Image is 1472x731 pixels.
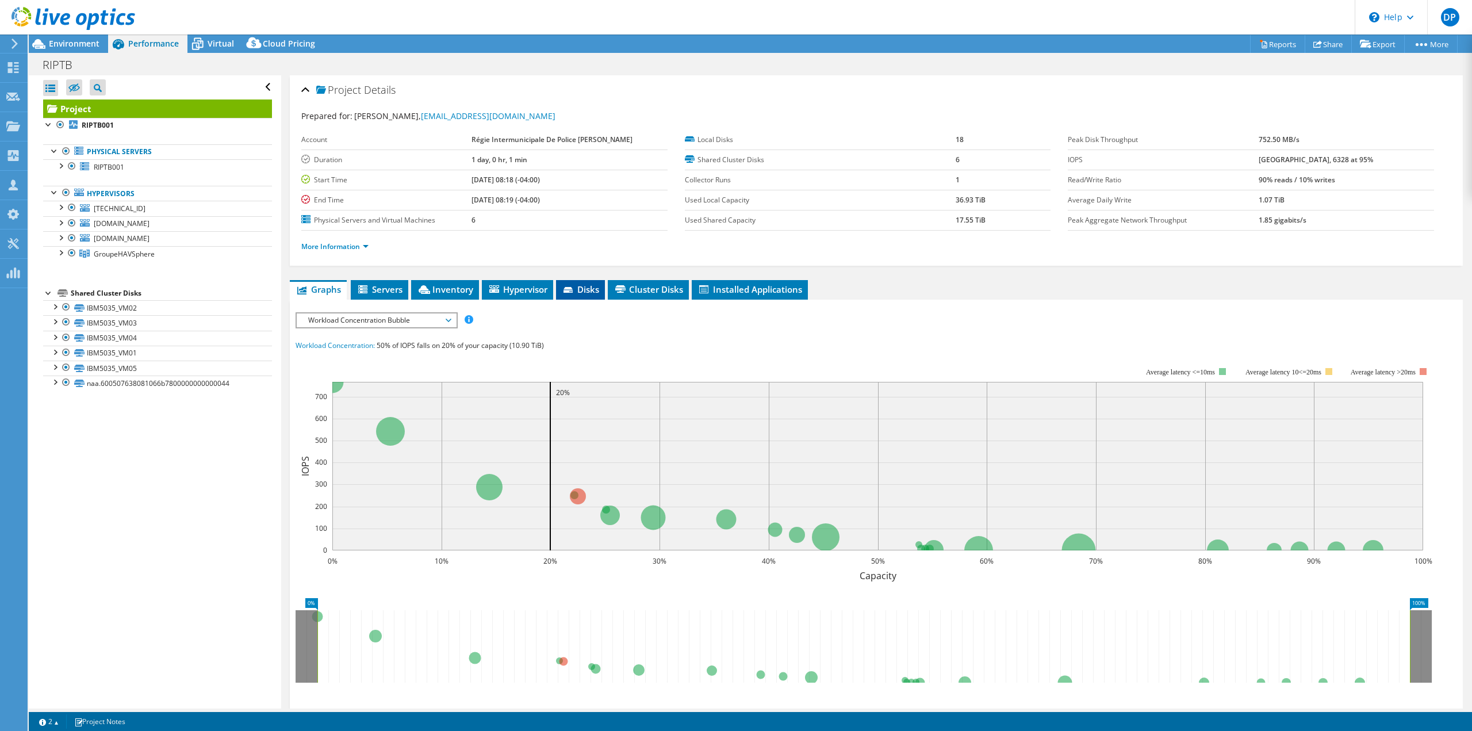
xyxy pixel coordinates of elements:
[421,110,555,121] a: [EMAIL_ADDRESS][DOMAIN_NAME]
[315,523,327,533] text: 100
[1068,215,1259,226] label: Peak Aggregate Network Throughput
[316,85,361,96] span: Project
[685,194,956,206] label: Used Local Capacity
[94,234,149,243] span: [DOMAIN_NAME]
[1351,368,1416,376] text: Average latency >20ms
[417,284,473,295] span: Inventory
[1369,12,1379,22] svg: \n
[1245,368,1321,376] tspan: Average latency 10<=20ms
[1305,35,1352,53] a: Share
[43,231,272,246] a: [DOMAIN_NAME]
[1068,194,1259,206] label: Average Daily Write
[43,216,272,231] a: [DOMAIN_NAME]
[860,569,897,582] text: Capacity
[301,134,471,146] label: Account
[685,134,956,146] label: Local Disks
[980,556,994,566] text: 60%
[435,556,448,566] text: 10%
[301,154,471,166] label: Duration
[66,714,133,729] a: Project Notes
[471,175,540,185] b: [DATE] 08:18 (-04:00)
[1259,175,1335,185] b: 90% reads / 10% writes
[471,215,476,225] b: 6
[471,195,540,205] b: [DATE] 08:19 (-04:00)
[1259,195,1285,205] b: 1.07 TiB
[1068,174,1259,186] label: Read/Write Ratio
[315,502,327,511] text: 200
[1351,35,1405,53] a: Export
[323,545,327,555] text: 0
[1259,155,1373,164] b: [GEOGRAPHIC_DATA], 6328 at 95%
[263,38,315,49] span: Cloud Pricing
[697,284,802,295] span: Installed Applications
[315,457,327,467] text: 400
[315,392,327,401] text: 700
[94,204,145,213] span: [TECHNICAL_ID]
[614,284,683,295] span: Cluster Disks
[956,155,960,164] b: 6
[128,38,179,49] span: Performance
[1146,368,1215,376] tspan: Average latency <=10ms
[1250,35,1305,53] a: Reports
[43,201,272,216] a: [TECHNICAL_ID]
[43,118,272,133] a: RIPTB001
[43,144,272,159] a: Physical Servers
[301,194,471,206] label: End Time
[43,331,272,346] a: IBM5035_VM04
[43,300,272,315] a: IBM5035_VM02
[562,284,599,295] span: Disks
[301,215,471,226] label: Physical Servers and Virtual Machines
[43,346,272,361] a: IBM5035_VM01
[956,195,986,205] b: 36.93 TiB
[471,135,632,144] b: Régie Intermunicipale De Police [PERSON_NAME]
[296,340,375,350] span: Workload Concentration:
[1307,556,1321,566] text: 90%
[43,159,272,174] a: RIPTB001
[1404,35,1458,53] a: More
[315,435,327,445] text: 500
[685,154,956,166] label: Shared Cluster Disks
[1259,215,1306,225] b: 1.85 gigabits/s
[956,135,964,144] b: 18
[1068,134,1259,146] label: Peak Disk Throughput
[543,556,557,566] text: 20%
[328,556,338,566] text: 0%
[356,284,402,295] span: Servers
[762,556,776,566] text: 40%
[43,315,272,330] a: IBM5035_VM03
[1414,556,1432,566] text: 100%
[82,120,114,130] b: RIPTB001
[685,174,956,186] label: Collector Runs
[377,340,544,350] span: 50% of IOPS falls on 20% of your capacity (10.90 TiB)
[43,99,272,118] a: Project
[1089,556,1103,566] text: 70%
[653,556,666,566] text: 30%
[1259,135,1299,144] b: 752.50 MB/s
[354,110,555,121] span: [PERSON_NAME],
[871,556,885,566] text: 50%
[43,376,272,391] a: naa.600507638081066b7800000000000044
[685,215,956,226] label: Used Shared Capacity
[488,284,547,295] span: Hypervisor
[31,714,67,729] a: 2
[301,110,352,121] label: Prepared for:
[302,313,450,327] span: Workload Concentration Bubble
[315,414,327,423] text: 600
[1068,154,1259,166] label: IOPS
[94,249,155,259] span: GroupeHAVSphere
[37,59,90,71] h1: RIPTB
[471,155,527,164] b: 1 day, 0 hr, 1 min
[1198,556,1212,566] text: 80%
[1441,8,1459,26] span: DP
[94,162,124,172] span: RIPTB001
[301,174,471,186] label: Start Time
[49,38,99,49] span: Environment
[956,175,960,185] b: 1
[299,456,312,476] text: IOPS
[43,246,272,261] a: GroupeHAVSphere
[956,215,986,225] b: 17.55 TiB
[43,186,272,201] a: Hypervisors
[71,286,272,300] div: Shared Cluster Disks
[556,388,570,397] text: 20%
[208,38,234,49] span: Virtual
